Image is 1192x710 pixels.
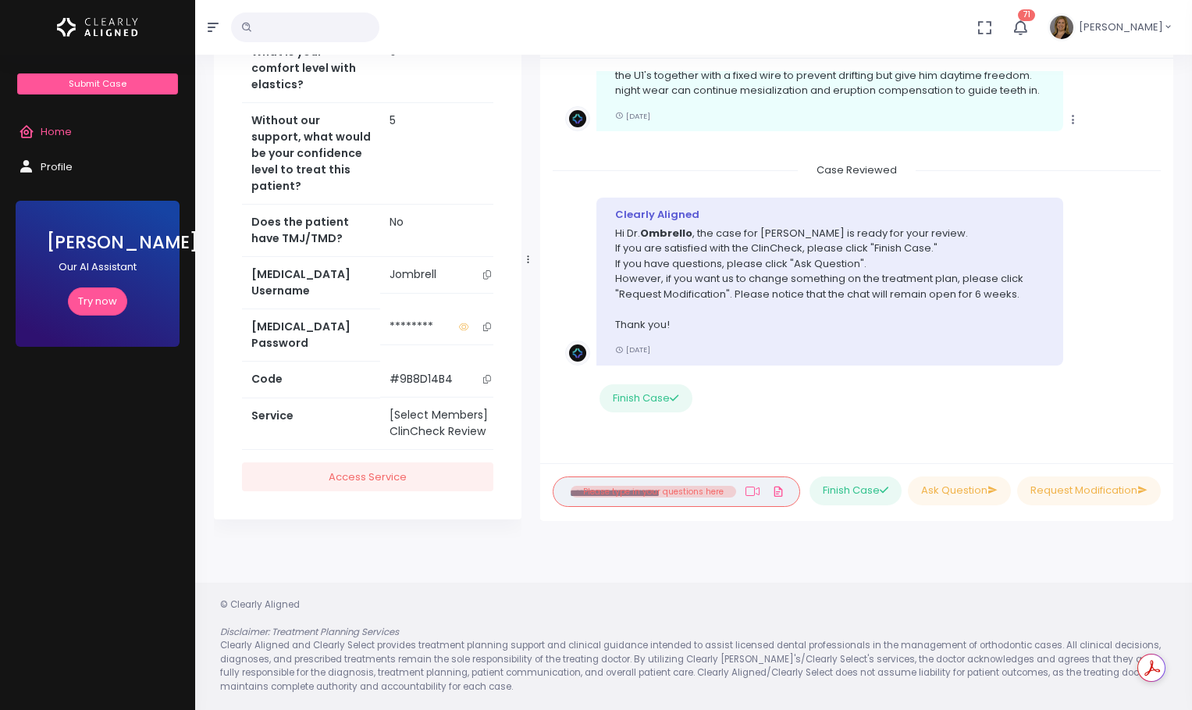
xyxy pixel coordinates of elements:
[553,71,1161,448] div: scrollable content
[380,362,507,398] td: #9B8D14B4
[571,486,736,498] li: Please type in your questions here
[68,287,127,316] a: Try now
[615,207,1044,223] div: Clearly Aligned
[220,626,399,638] em: Disclaimer: Treatment Planning Services
[809,476,902,505] button: Finish Case
[380,103,507,205] td: 5
[380,34,507,103] td: 0
[47,259,148,275] p: Our AI Assistant
[1018,9,1035,21] span: 71
[908,476,1011,505] button: Ask Question
[17,73,177,95] a: Submit Case
[242,34,380,103] th: What is your comfort level with elastics?
[41,124,72,139] span: Home
[615,111,650,121] small: [DATE]
[242,103,380,205] th: Without our support, what would be your confidence level to treat this patient?
[769,477,788,505] a: Add Files
[242,362,380,398] th: Code
[742,485,763,498] a: Add Loom Video
[242,257,380,309] th: [MEDICAL_DATA] Username
[242,398,380,450] th: Service
[600,384,692,413] button: Finish Case
[380,205,507,257] td: No
[615,52,1044,98] p: 5 day cycle is fine with good coop then move to night wear . may want to just tack the U1's toget...
[69,77,126,90] span: Submit Case
[205,598,1183,694] div: © Clearly Aligned Clearly Aligned and Clearly Select provides treatment planning support and clin...
[242,462,493,491] a: Access Service
[615,226,1044,333] p: Hi Dr. , the case for [PERSON_NAME] is ready for your review. If you are satisfied with the ClinC...
[1017,476,1161,505] button: Request Modification
[1079,20,1163,35] span: [PERSON_NAME]
[242,205,380,257] th: Does the patient have TMJ/TMD?
[57,11,138,44] img: Logo Horizontal
[1048,13,1076,41] img: Header Avatar
[47,232,148,253] h3: [PERSON_NAME]
[390,407,498,440] div: [Select Members] ClinCheck Review
[798,158,916,182] span: Case Reviewed
[242,309,380,362] th: [MEDICAL_DATA] Password
[615,344,650,355] small: [DATE]
[41,159,73,174] span: Profile
[640,226,692,241] b: Ombrello
[380,257,507,293] td: Jombrell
